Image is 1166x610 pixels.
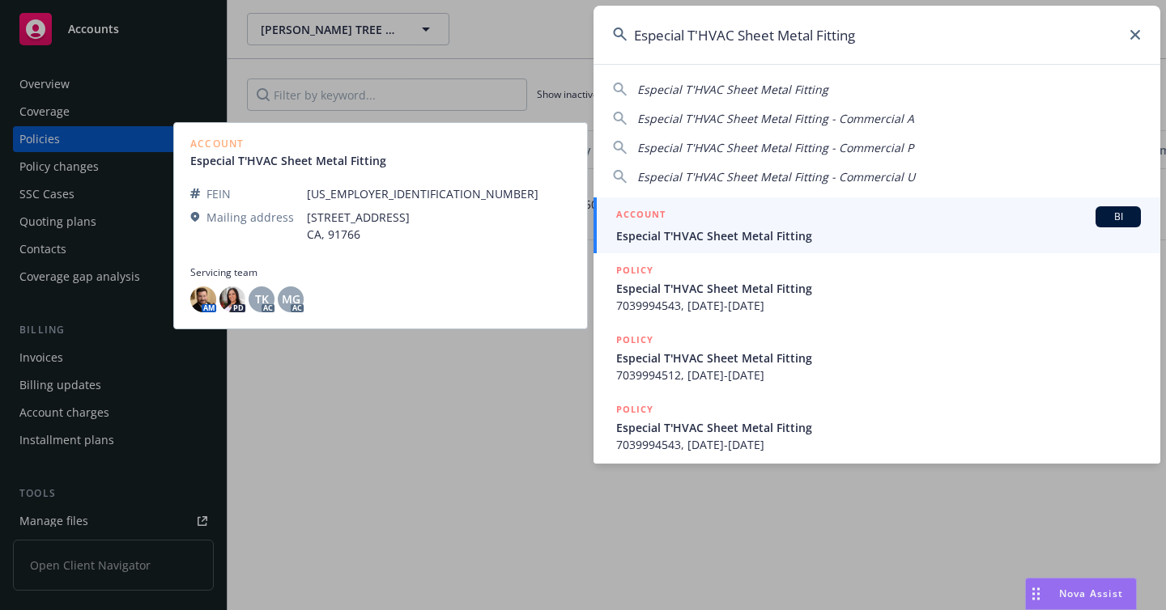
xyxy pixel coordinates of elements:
[1026,578,1046,609] div: Drag to move
[594,392,1160,462] a: POLICYEspecial T'HVAC Sheet Metal Fitting7039994543, [DATE]-[DATE]
[616,206,666,226] h5: ACCOUNT
[594,197,1160,253] a: ACCOUNTBIEspecial T'HVAC Sheet Metal Fitting
[616,436,1141,453] span: 7039994543, [DATE]-[DATE]
[616,262,653,278] h5: POLICY
[594,323,1160,392] a: POLICYEspecial T'HVAC Sheet Metal Fitting7039994512, [DATE]-[DATE]
[1059,587,1123,600] span: Nova Assist
[616,401,653,417] h5: POLICY
[637,169,915,184] span: Especial T'HVAC Sheet Metal Fitting - Commercial U
[616,366,1141,383] span: 7039994512, [DATE]-[DATE]
[637,82,828,97] span: Especial T'HVAC Sheet Metal Fitting
[594,253,1160,323] a: POLICYEspecial T'HVAC Sheet Metal Fitting7039994543, [DATE]-[DATE]
[616,332,653,348] h5: POLICY
[1025,578,1137,610] button: Nova Assist
[616,419,1141,436] span: Especial T'HVAC Sheet Metal Fitting
[1102,210,1134,224] span: BI
[616,227,1141,244] span: Especial T'HVAC Sheet Metal Fitting
[637,140,913,155] span: Especial T'HVAC Sheet Metal Fitting - Commercial P
[637,111,914,126] span: Especial T'HVAC Sheet Metal Fitting - Commercial A
[616,280,1141,297] span: Especial T'HVAC Sheet Metal Fitting
[616,297,1141,314] span: 7039994543, [DATE]-[DATE]
[594,6,1160,64] input: Search...
[616,349,1141,366] span: Especial T'HVAC Sheet Metal Fitting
